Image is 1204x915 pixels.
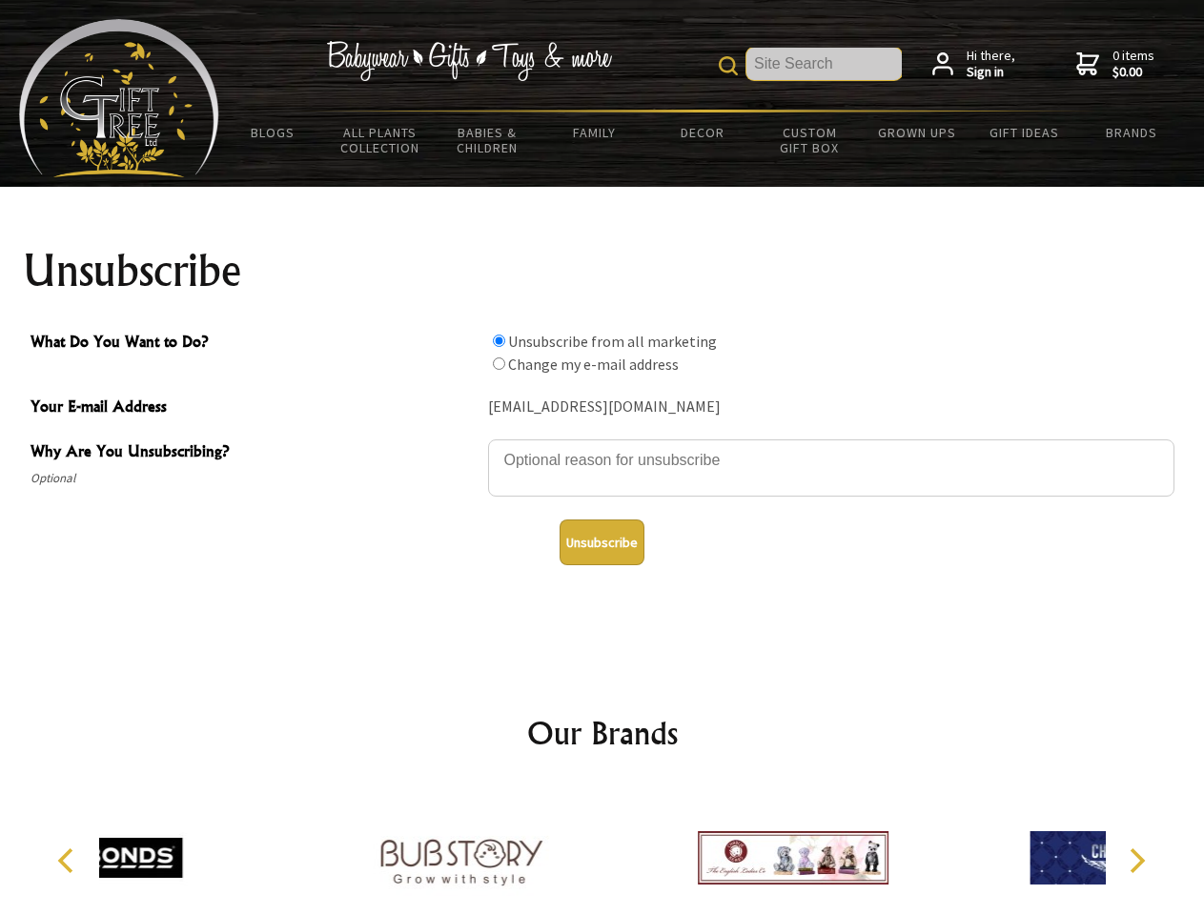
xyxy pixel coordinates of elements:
[1112,64,1154,81] strong: $0.00
[1076,48,1154,81] a: 0 items$0.00
[541,112,649,152] a: Family
[48,840,90,882] button: Previous
[719,56,738,75] img: product search
[756,112,864,168] a: Custom Gift Box
[326,41,612,81] img: Babywear - Gifts - Toys & more
[31,395,479,422] span: Your E-mail Address
[493,357,505,370] input: What Do You Want to Do?
[970,112,1078,152] a: Gift Ideas
[38,710,1167,756] h2: Our Brands
[560,519,644,565] button: Unsubscribe
[219,112,327,152] a: BLOGS
[967,64,1015,81] strong: Sign in
[488,393,1174,422] div: [EMAIL_ADDRESS][DOMAIN_NAME]
[1112,47,1154,81] span: 0 items
[746,48,902,80] input: Site Search
[31,467,479,490] span: Optional
[493,335,505,347] input: What Do You Want to Do?
[31,439,479,467] span: Why Are You Unsubscribing?
[932,48,1015,81] a: Hi there,Sign in
[1078,112,1186,152] a: Brands
[967,48,1015,81] span: Hi there,
[648,112,756,152] a: Decor
[19,19,219,177] img: Babyware - Gifts - Toys and more...
[327,112,435,168] a: All Plants Collection
[434,112,541,168] a: Babies & Children
[1115,840,1157,882] button: Next
[31,330,479,357] span: What Do You Want to Do?
[508,332,717,351] label: Unsubscribe from all marketing
[23,248,1182,294] h1: Unsubscribe
[863,112,970,152] a: Grown Ups
[508,355,679,374] label: Change my e-mail address
[488,439,1174,497] textarea: Why Are You Unsubscribing?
